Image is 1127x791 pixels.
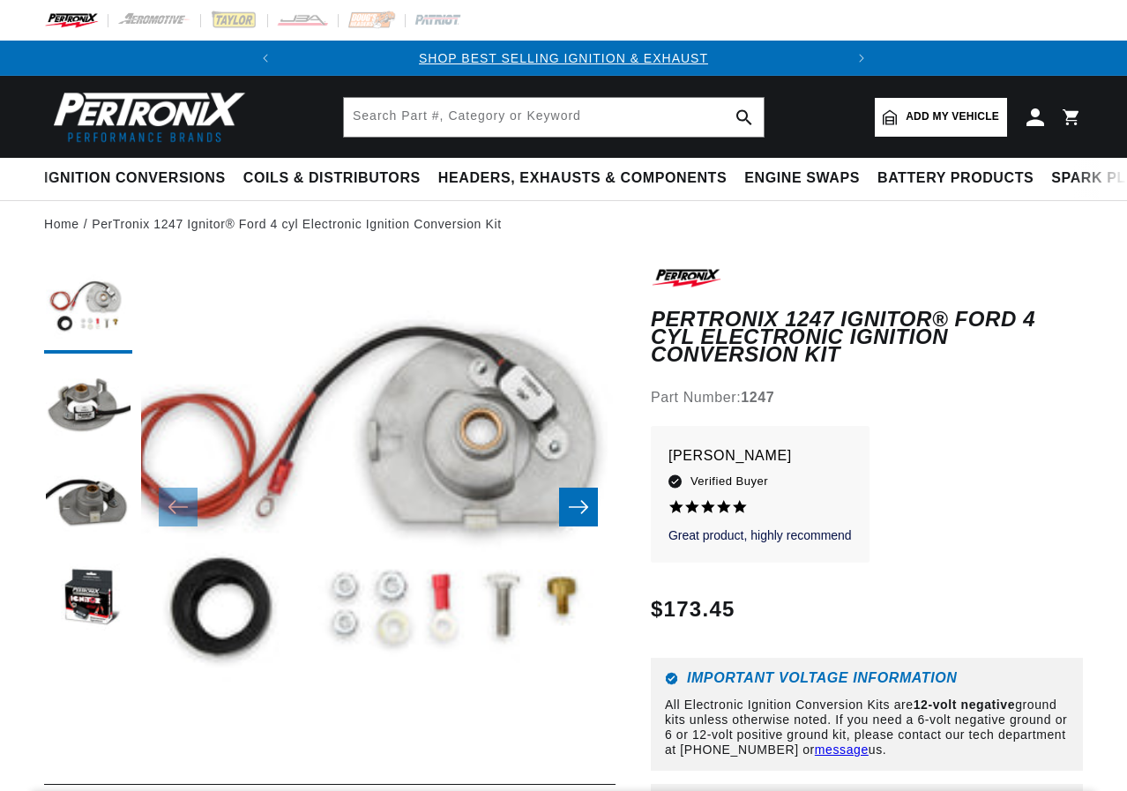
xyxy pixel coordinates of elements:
button: Slide left [159,488,198,526]
nav: breadcrumbs [44,214,1083,234]
a: SHOP BEST SELLING IGNITION & EXHAUST [419,51,708,65]
p: [PERSON_NAME] [668,444,852,468]
button: Translation missing: en.sections.announcements.previous_announcement [248,41,283,76]
media-gallery: Gallery Viewer [44,265,616,749]
span: Verified Buyer [690,472,768,491]
a: Add my vehicle [875,98,1007,137]
button: Load image 2 in gallery view [44,362,132,451]
button: Slide right [559,488,598,526]
strong: 1247 [741,390,774,405]
a: PerTronix 1247 Ignitor® Ford 4 cyl Electronic Ignition Conversion Kit [92,214,501,234]
div: Announcement [283,49,844,68]
a: message [815,742,869,757]
span: $173.45 [651,593,735,625]
summary: Coils & Distributors [235,158,429,199]
h1: PerTronix 1247 Ignitor® Ford 4 cyl Electronic Ignition Conversion Kit [651,310,1083,364]
button: Load image 1 in gallery view [44,265,132,354]
summary: Headers, Exhausts & Components [429,158,735,199]
p: All Electronic Ignition Conversion Kits are ground kits unless otherwise noted. If you need a 6-v... [665,698,1069,757]
p: Great product, highly recommend [668,527,852,545]
button: search button [725,98,764,137]
span: Headers, Exhausts & Components [438,169,727,188]
span: Battery Products [877,169,1034,188]
span: Engine Swaps [744,169,860,188]
span: Add my vehicle [906,108,999,125]
summary: Engine Swaps [735,158,869,199]
summary: Battery Products [869,158,1042,199]
button: Load image 3 in gallery view [44,459,132,548]
strong: 12-volt negative [914,698,1015,712]
span: Ignition Conversions [44,169,226,188]
input: Search Part #, Category or Keyword [344,98,764,137]
div: 1 of 2 [283,49,844,68]
button: Load image 4 in gallery view [44,556,132,645]
span: Coils & Distributors [243,169,421,188]
summary: Ignition Conversions [44,158,235,199]
h6: Important Voltage Information [665,672,1069,685]
img: Pertronix [44,86,247,147]
div: Part Number: [651,386,1083,409]
a: Home [44,214,79,234]
button: Translation missing: en.sections.announcements.next_announcement [844,41,879,76]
